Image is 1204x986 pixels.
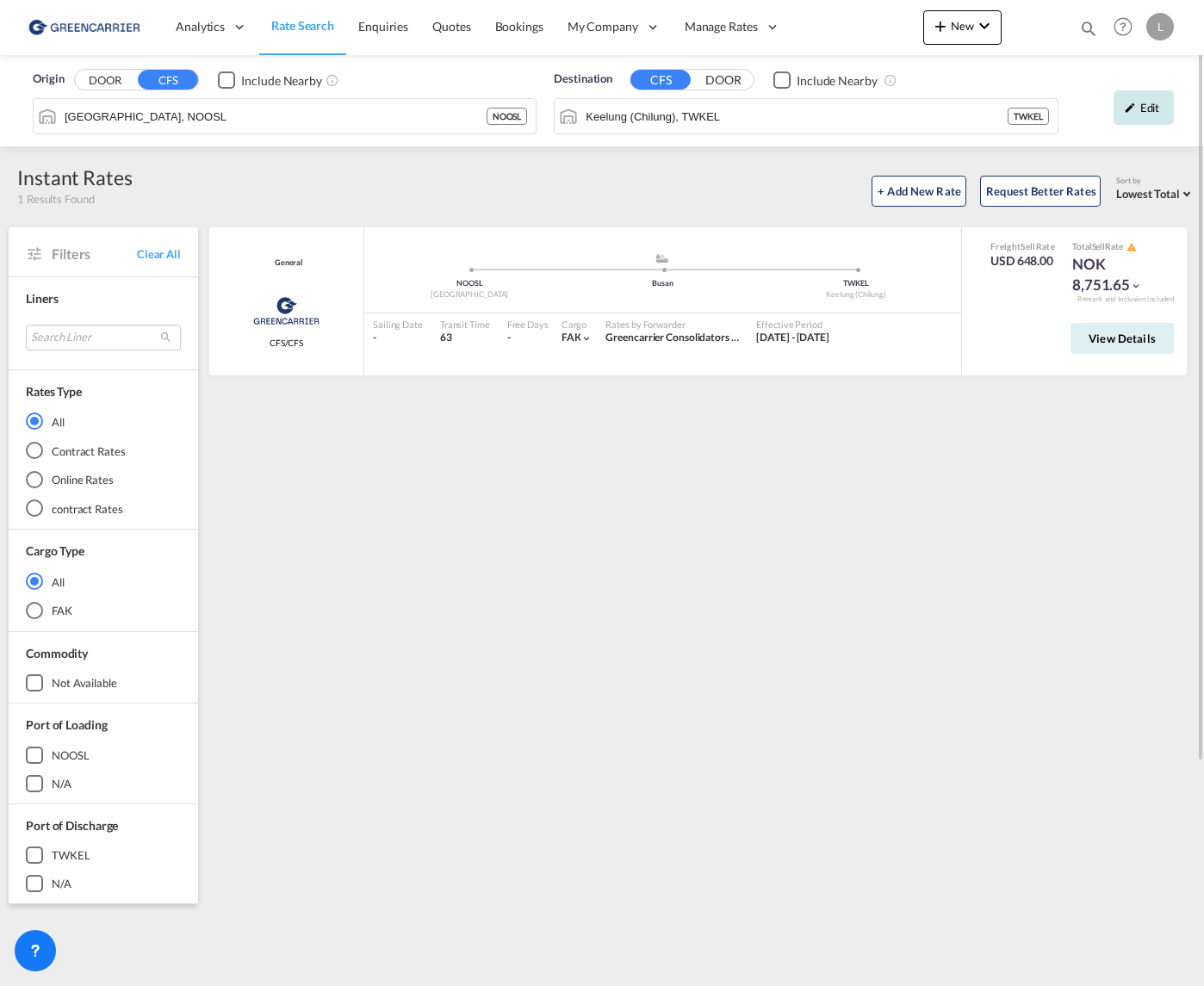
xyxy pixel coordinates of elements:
[562,318,593,331] div: Cargo
[1114,90,1174,125] div: icon-pencilEdit
[1071,323,1174,354] button: View Details
[555,99,1057,133] md-input-container: Keelung (Chilung), TWKEL
[440,318,490,331] div: Transit Time
[1116,187,1180,201] span: Lowest Total
[980,176,1101,207] button: Request Better Rates
[923,10,1002,45] button: icon-plus 400-fgNewicon-chevron-down
[1116,176,1195,187] div: Sort by
[373,278,566,289] div: NOOSL
[605,331,739,345] div: Greencarrier Consolidators (Norway)
[756,318,829,331] div: Effective Period
[990,252,1055,270] div: USD 648.00
[34,99,536,133] md-input-container: Oslo, NOOSL
[137,246,181,262] span: Clear All
[1146,13,1174,40] div: L
[270,337,303,349] span: CFS/CFS
[52,876,71,891] div: N/A
[884,73,897,87] md-icon: Unchecked: Ignores neighbouring ports when fetching rates.Checked : Includes neighbouring ports w...
[693,71,754,90] button: DOOR
[1079,19,1098,38] md-icon: icon-magnify
[1130,280,1142,292] md-icon: icon-chevron-down
[432,19,470,34] span: Quotes
[26,646,88,660] span: Commodity
[495,19,543,34] span: Bookings
[52,747,90,763] div: NOOSL
[326,73,339,87] md-icon: Unchecked: Ignores neighbouring ports when fetching rates.Checked : Includes neighbouring ports w...
[26,573,181,590] md-radio-button: All
[26,471,181,488] md-radio-button: Online Rates
[26,602,181,619] md-radio-button: FAK
[756,331,829,344] span: [DATE] - [DATE]
[773,71,878,89] md-checkbox: Checkbox No Ink
[241,72,322,90] div: Include Nearby
[33,71,64,88] span: Origin
[605,331,844,344] span: Greencarrier Consolidators ([GEOGRAPHIC_DATA])
[26,8,142,47] img: e39c37208afe11efa9cb1d7a6ea7d6f5.png
[26,846,181,864] md-checkbox: TWKEL
[26,412,181,430] md-radio-button: All
[1072,240,1158,254] div: Total Rate
[270,257,302,269] span: General
[373,331,423,345] div: -
[1116,183,1195,202] md-select: Select: Lowest Total
[1108,12,1146,43] div: Help
[685,18,758,35] span: Manage Rates
[1021,241,1035,251] span: Sell
[580,332,593,344] md-icon: icon-chevron-down
[760,289,953,301] div: Keelung (Chilung)
[26,775,181,792] md-checkbox: N/A
[797,72,878,90] div: Include Nearby
[1126,242,1137,252] md-icon: icon-alert
[1108,12,1138,41] span: Help
[26,747,181,764] md-checkbox: NOOSL
[26,442,181,459] md-radio-button: Contract Rates
[930,16,951,36] md-icon: icon-plus 400-fg
[652,254,673,263] md-icon: assets/icons/custom/ship-fill.svg
[52,245,137,264] span: Filters
[26,818,118,833] span: Port of Discharge
[760,278,953,289] div: TWKEL
[974,16,995,36] md-icon: icon-chevron-down
[566,278,759,289] div: Busan
[17,164,133,191] div: Instant Rates
[630,70,691,90] button: CFS
[440,331,490,345] div: 63
[248,289,325,332] img: Greencarrier Consolidators
[26,717,108,732] span: Port of Loading
[1125,240,1137,253] button: icon-alert
[1089,332,1156,345] span: View Details
[930,19,995,33] span: New
[271,18,334,33] span: Rate Search
[568,18,638,35] span: My Company
[17,191,95,207] span: 1 Results Found
[26,500,181,518] md-radio-button: contract Rates
[270,257,302,269] div: Contract / Rate Agreement / Tariff / Spot Pricing Reference Number: General
[26,291,58,306] span: Liners
[1092,241,1106,251] span: Sell
[218,71,322,89] md-checkbox: Checkbox No Ink
[373,318,423,331] div: Sailing Date
[507,318,549,331] div: Free Days
[507,331,511,345] div: -
[756,331,829,345] div: 01 Sep 2025 - 30 Sep 2025
[554,71,612,88] span: Destination
[65,103,487,129] input: Search by Port
[1124,102,1136,114] md-icon: icon-pencil
[176,18,225,35] span: Analytics
[26,875,181,892] md-checkbox: N/A
[52,847,90,863] div: TWKEL
[990,240,1055,252] div: Freight Rate
[52,675,117,691] div: not available
[138,70,198,90] button: CFS
[26,543,84,560] div: Cargo Type
[358,19,408,34] span: Enquiries
[26,383,82,400] div: Rates Type
[1079,19,1098,45] div: icon-magnify
[1064,295,1187,304] div: Remark and Inclusion included
[373,289,566,301] div: [GEOGRAPHIC_DATA]
[872,176,966,207] button: + Add New Rate
[586,103,1008,129] input: Search by Port
[52,776,71,791] div: N/A
[562,331,581,344] span: FAK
